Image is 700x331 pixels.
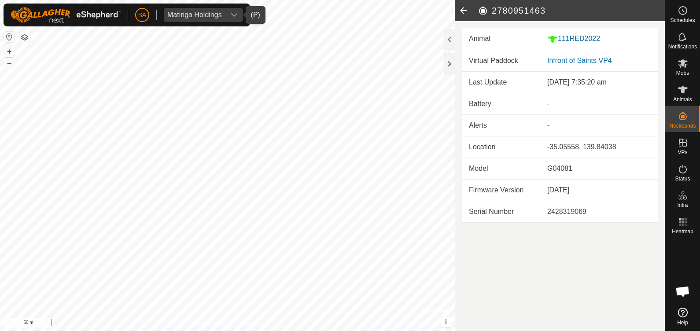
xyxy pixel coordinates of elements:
[547,57,612,64] a: Infront of Saints VP4
[462,114,540,136] td: Alerts
[138,11,147,20] span: BA
[192,320,225,327] a: Privacy Policy
[164,8,225,22] span: Matinga Holdings
[462,93,540,114] td: Battery
[547,142,651,152] div: -35.05558, 139.84038
[668,44,697,49] span: Notifications
[4,46,15,57] button: +
[19,32,30,43] button: Map Layers
[441,317,451,327] button: i
[462,50,540,72] td: Virtual Paddock
[4,32,15,42] button: Reset Map
[478,5,665,16] h2: 2780951463
[676,70,689,76] span: Mobs
[677,320,688,325] span: Help
[675,176,690,181] span: Status
[445,318,447,326] span: i
[547,77,651,88] div: [DATE] 7:35:20 am
[670,18,695,23] span: Schedules
[677,202,688,208] span: Infra
[236,320,262,327] a: Contact Us
[225,8,243,22] div: dropdown trigger
[669,123,696,129] span: Neckbands
[673,97,692,102] span: Animals
[547,99,651,109] div: -
[547,206,651,217] div: 2428319069
[540,114,658,136] td: -
[462,28,540,50] td: Animal
[462,136,540,158] td: Location
[167,11,222,18] div: Matinga Holdings
[462,179,540,201] td: Firmware Version
[462,201,540,222] td: Serial Number
[665,304,700,329] a: Help
[11,7,121,23] img: Gallagher Logo
[547,33,651,44] div: 111RED2022
[462,72,540,93] td: Last Update
[547,163,651,174] div: G04081
[462,158,540,179] td: Model
[670,278,696,305] div: Open chat
[678,150,687,155] span: VPs
[547,185,651,195] div: [DATE]
[672,229,693,234] span: Heatmap
[4,58,15,68] button: –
